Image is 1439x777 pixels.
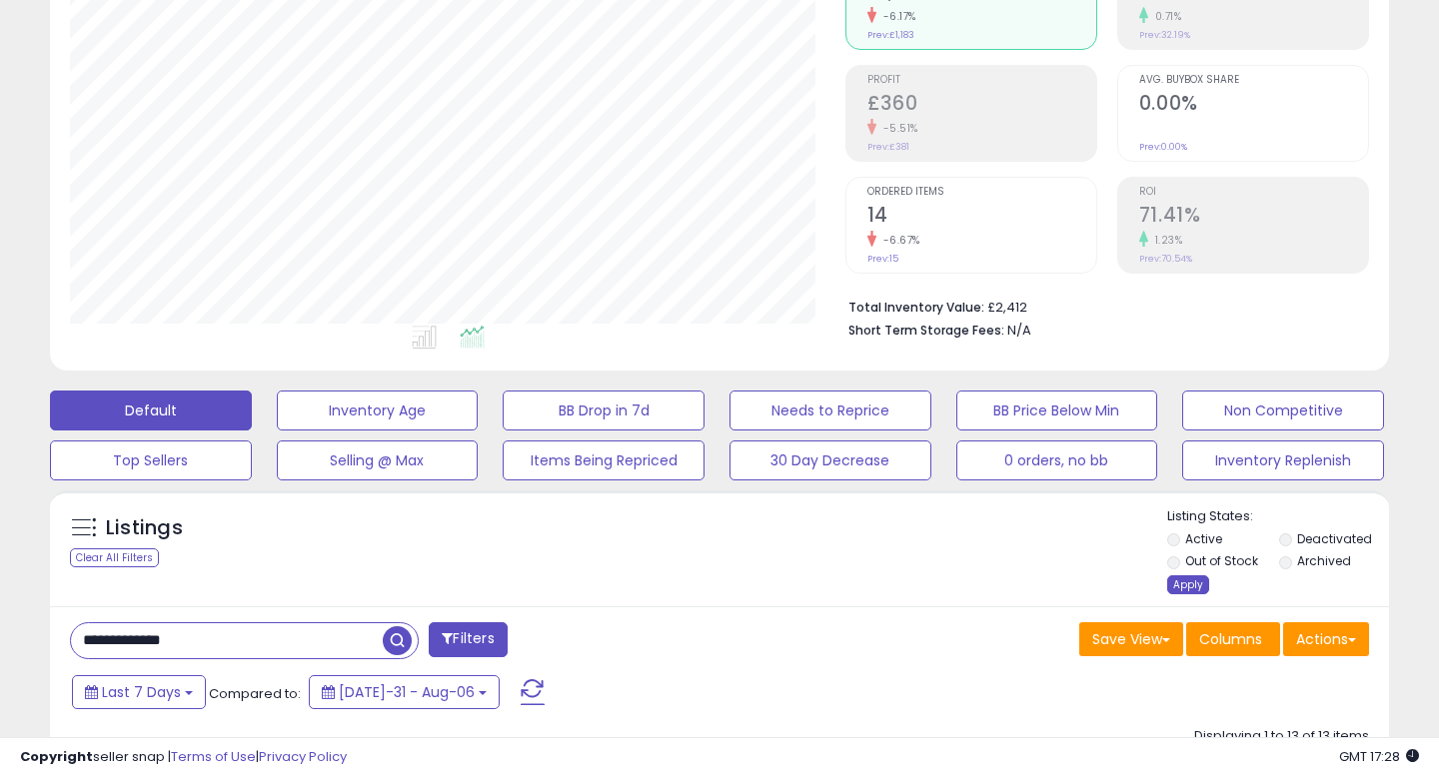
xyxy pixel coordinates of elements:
div: Apply [1167,575,1209,594]
small: Prev: 32.19% [1139,29,1190,41]
button: 0 orders, no bb [956,440,1158,480]
small: 0.71% [1148,9,1182,24]
small: -6.67% [876,233,920,248]
li: £2,412 [848,294,1354,318]
button: Top Sellers [50,440,252,480]
button: Filters [429,622,507,657]
small: Prev: 15 [867,253,898,265]
small: Prev: £1,183 [867,29,914,41]
label: Active [1185,530,1222,547]
span: Columns [1199,629,1262,649]
div: Displaying 1 to 13 of 13 items [1194,727,1369,746]
button: Default [50,390,252,430]
button: Last 7 Days [72,675,206,709]
button: Non Competitive [1182,390,1384,430]
span: Last 7 Days [102,682,181,702]
button: Selling @ Max [277,440,479,480]
span: Profit [867,75,1096,86]
span: Ordered Items [867,187,1096,198]
span: N/A [1007,321,1031,340]
button: Actions [1283,622,1369,656]
button: Items Being Repriced [503,440,705,480]
button: BB Price Below Min [956,390,1158,430]
button: Needs to Reprice [729,390,931,430]
a: Terms of Use [171,747,256,766]
b: Total Inventory Value: [848,299,984,316]
small: -6.17% [876,9,916,24]
small: Prev: £381 [867,141,909,153]
button: Inventory Replenish [1182,440,1384,480]
h2: 71.41% [1139,204,1368,231]
span: Compared to: [209,684,301,703]
p: Listing States: [1167,507,1390,526]
small: 1.23% [1148,233,1183,248]
span: 2025-08-14 17:28 GMT [1339,747,1419,766]
span: Avg. Buybox Share [1139,75,1368,86]
label: Archived [1297,552,1351,569]
button: Save View [1079,622,1183,656]
button: 30 Day Decrease [729,440,931,480]
div: seller snap | | [20,748,347,767]
small: -5.51% [876,121,918,136]
button: BB Drop in 7d [503,390,705,430]
span: [DATE]-31 - Aug-06 [339,682,475,702]
label: Out of Stock [1185,552,1258,569]
label: Deactivated [1297,530,1372,547]
button: Columns [1186,622,1280,656]
div: Clear All Filters [70,548,159,567]
button: [DATE]-31 - Aug-06 [309,675,500,709]
span: ROI [1139,187,1368,198]
small: Prev: 0.00% [1139,141,1187,153]
button: Inventory Age [277,390,479,430]
strong: Copyright [20,747,93,766]
a: Privacy Policy [259,747,347,766]
h2: 0.00% [1139,92,1368,119]
h2: £360 [867,92,1096,119]
h2: 14 [867,204,1096,231]
h5: Listings [106,514,183,542]
b: Short Term Storage Fees: [848,322,1004,339]
small: Prev: 70.54% [1139,253,1192,265]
